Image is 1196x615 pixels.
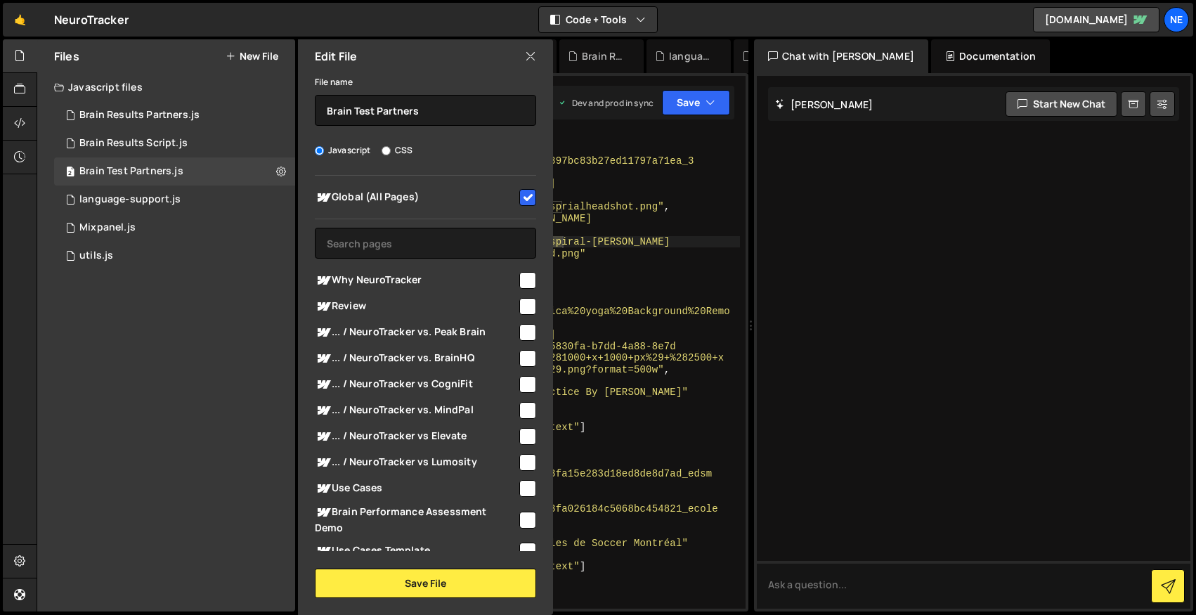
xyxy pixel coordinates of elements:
[54,48,79,64] h2: Files
[315,298,517,315] span: Review
[315,75,353,89] label: File name
[66,167,74,179] span: 2
[539,7,657,32] button: Code + Tools
[315,402,517,419] span: ... / NeuroTracker vs. MindPal
[54,157,295,186] div: 10193/29054.js
[931,39,1050,73] div: Documentation
[315,228,536,259] input: Search pages
[382,143,412,157] label: CSS
[315,376,517,393] span: ... / NeuroTracker vs CogniFit
[775,98,873,111] h2: [PERSON_NAME]
[1006,91,1117,117] button: Start new chat
[3,3,37,37] a: 🤙
[315,350,517,367] span: ... / NeuroTracker vs. BrainHQ
[382,146,391,155] input: CSS
[79,165,183,178] div: Brain Test Partners.js
[315,272,517,289] span: Why NeuroTracker
[315,480,517,497] span: Use Cases
[315,143,371,157] label: Javascript
[54,214,295,242] div: 10193/36817.js
[1164,7,1189,32] a: Ne
[54,242,295,270] div: 10193/22976.js
[315,543,517,559] span: Use Cases Template
[315,146,324,155] input: Javascript
[315,504,517,535] span: Brain Performance Assessment Demo
[315,569,536,598] button: Save File
[54,129,295,157] div: 10193/22950.js
[315,48,357,64] h2: Edit File
[54,101,295,129] div: 10193/42700.js
[79,250,113,262] div: utils.js
[315,428,517,445] span: ... / NeuroTracker vs Elevate
[79,221,136,234] div: Mixpanel.js
[79,137,188,150] div: Brain Results Script.js
[669,49,714,63] div: language-support.js
[79,193,181,206] div: language-support.js
[582,49,627,63] div: Brain Results Script.js
[315,324,517,341] span: ... / NeuroTracker vs. Peak Brain
[226,51,278,62] button: New File
[54,11,129,28] div: NeuroTracker
[754,39,928,73] div: Chat with [PERSON_NAME]
[1033,7,1159,32] a: [DOMAIN_NAME]
[558,97,654,109] div: Dev and prod in sync
[315,454,517,471] span: ... / NeuroTracker vs Lumosity
[54,186,295,214] div: 10193/29405.js
[315,189,517,206] span: Global (All Pages)
[79,109,200,122] div: Brain Results Partners.js
[662,90,730,115] button: Save
[37,73,295,101] div: Javascript files
[315,95,536,126] input: Name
